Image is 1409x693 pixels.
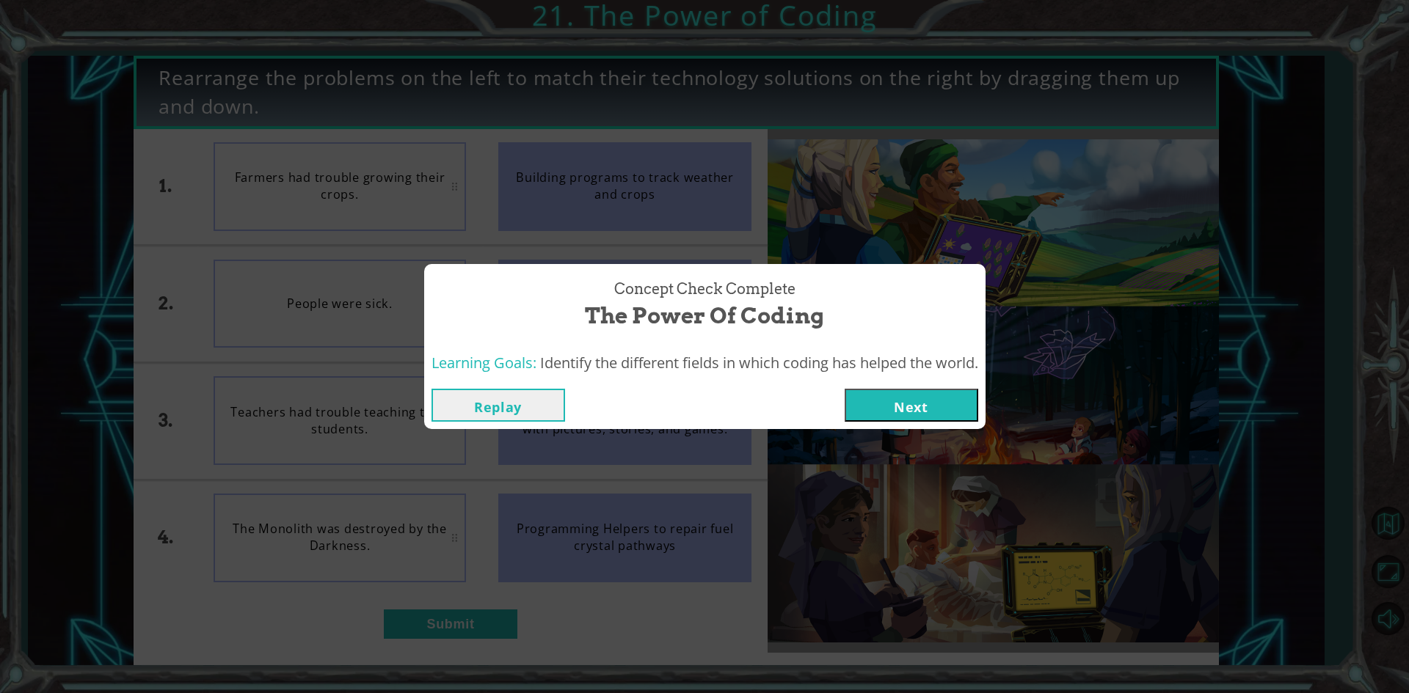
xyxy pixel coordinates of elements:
span: Concept Check Complete [614,279,795,300]
span: Learning Goals: [432,353,536,373]
span: Identify the different fields in which coding has helped the world. [540,353,978,373]
span: The Power of Coding [585,300,824,331]
button: Next [845,389,978,422]
button: Replay [432,389,565,422]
